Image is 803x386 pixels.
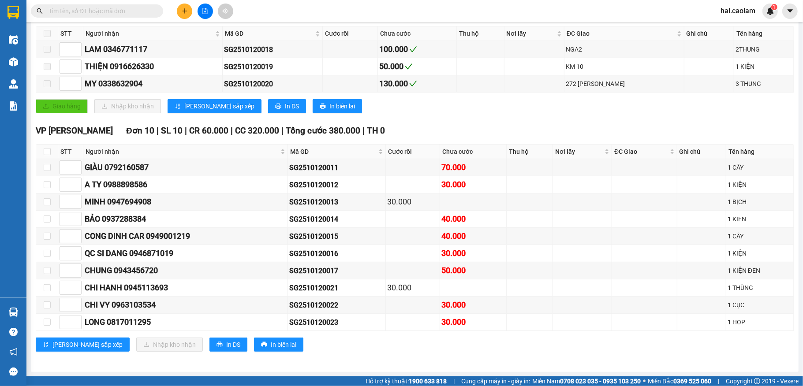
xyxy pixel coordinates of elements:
button: downloadNhập kho nhận [94,99,161,113]
div: LAM 0346771117 [85,43,221,56]
span: caret-down [786,7,794,15]
span: message [9,367,18,376]
span: printer [217,341,223,349]
span: In DS [226,340,240,349]
span: check [405,63,413,71]
div: SG2510120011 [289,162,385,173]
span: TH 0 [367,126,385,136]
span: ⚪️ [643,379,646,383]
div: NGA2 [566,45,682,54]
td: SG2510120017 [288,262,386,279]
span: Miền Bắc [648,376,711,386]
span: search [37,8,43,14]
td: SG2510120014 [288,211,386,228]
span: 1 [773,4,776,10]
div: SG2510120017 [289,265,385,276]
button: printerIn biên lai [313,99,362,113]
img: warehouse-icon [9,35,18,45]
div: 272 [PERSON_NAME] [566,79,682,89]
th: STT [58,26,83,41]
span: | [157,126,159,136]
div: 30.000 [441,299,505,311]
img: solution-icon [9,101,18,111]
div: SG2510120015 [289,231,385,242]
div: 40.000 [441,230,505,242]
span: Người nhận [86,147,279,156]
div: 1 CỤC [728,300,792,310]
div: GIÀU 0792160587 [85,161,286,174]
span: | [231,126,233,136]
div: 50.000 [441,264,505,277]
td: SG2510120022 [288,297,386,314]
div: SG2510120013 [289,197,385,208]
th: Thu hộ [457,26,504,41]
strong: 1900 633 818 [409,378,447,385]
div: SG2510120019 [224,61,321,72]
span: VP [PERSON_NAME] [36,126,113,136]
div: THIỆN 0916626330 [85,60,221,73]
span: Nơi lấy [507,29,556,38]
img: icon-new-feature [766,7,774,15]
div: 1 CÂY [728,231,792,241]
div: 2THUNG [736,45,792,54]
div: 1 KIỆN ĐEN [728,266,792,275]
div: 1 HOP [728,317,792,327]
div: 130.000 [379,78,455,90]
span: In DS [285,101,299,111]
div: CHUNG 0943456720 [85,264,286,277]
span: | [718,376,719,386]
td: SG2510120019 [223,58,323,75]
img: warehouse-icon [9,79,18,89]
input: Tìm tên, số ĐT hoặc mã đơn [49,6,153,16]
span: sort-ascending [43,341,49,349]
span: Người nhận [86,29,213,38]
span: question-circle [9,328,18,336]
span: ĐC Giao [614,147,668,156]
div: BẢO 0937288384 [85,213,286,225]
span: Mã GD [225,29,314,38]
th: Ghi chú [677,145,726,159]
th: STT [58,145,83,159]
span: plus [182,8,188,14]
span: CC 320.000 [235,126,279,136]
span: Đơn 10 [126,126,154,136]
div: 30.000 [441,316,505,328]
div: SG2510120016 [289,248,385,259]
span: [PERSON_NAME] sắp xếp [184,101,254,111]
img: warehouse-icon [9,308,18,317]
div: 40.000 [441,213,505,225]
button: printerIn DS [268,99,306,113]
td: SG2510120018 [223,41,323,58]
div: SG2510120023 [289,317,385,328]
button: caret-down [782,4,798,19]
td: SG2510120011 [288,159,386,176]
span: Hỗ trợ kỹ thuật: [366,376,447,386]
div: MINH 0947694908 [85,196,286,208]
div: 70.000 [441,161,505,174]
sup: 1 [771,4,777,10]
div: 1 THÙNG [728,283,792,293]
div: 30.000 [387,196,438,208]
strong: 0708 023 035 - 0935 103 250 [560,378,641,385]
img: warehouse-icon [9,57,18,67]
div: 1 KIỆN [736,62,792,71]
div: CHI HANH 0945113693 [85,282,286,294]
button: sort-ascending[PERSON_NAME] sắp xếp [168,99,261,113]
div: 1 KIEN [728,214,792,224]
span: aim [222,8,228,14]
div: 1 KIỆN [728,180,792,189]
div: A TY 0988898586 [85,178,286,191]
th: Thu hộ [507,145,553,159]
div: KM 10 [566,62,682,71]
div: 30.000 [441,247,505,260]
button: printerIn DS [209,338,247,352]
td: SG2510120023 [288,314,386,331]
td: SG2510120020 [223,75,323,93]
span: Mã GD [290,147,377,156]
th: Tên hàng [726,145,794,159]
span: | [281,126,284,136]
td: SG2510120015 [288,228,386,245]
td: SG2510120012 [288,176,386,193]
span: Nơi lấy [555,147,603,156]
div: 1 KIỆN [728,249,792,258]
